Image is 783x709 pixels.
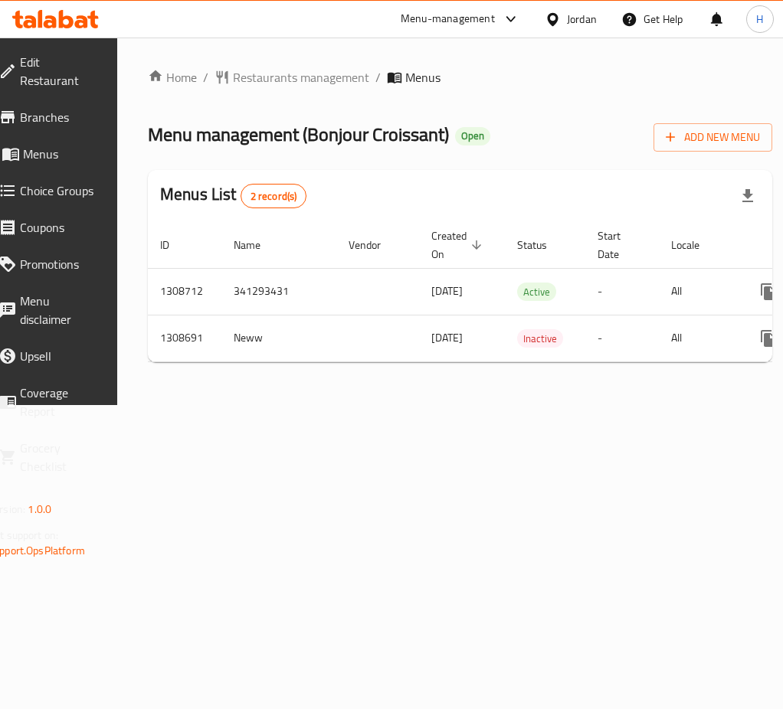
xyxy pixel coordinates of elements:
td: Neww [221,315,336,361]
td: 1308691 [148,315,221,361]
span: Add New Menu [666,128,760,147]
span: Inactive [517,330,563,348]
td: 341293431 [221,268,336,315]
span: Coupons [20,218,99,237]
td: All [659,315,738,361]
span: [DATE] [431,281,463,301]
span: Menus [405,68,441,87]
div: Inactive [517,329,563,348]
span: Status [517,236,567,254]
button: Add New Menu [654,123,772,152]
span: Name [234,236,280,254]
span: Promotions [20,255,99,273]
span: 2 record(s) [241,189,306,204]
span: Upsell [20,347,99,365]
div: Export file [729,178,766,214]
span: ID [160,236,189,254]
span: Restaurants management [233,68,369,87]
li: / [375,68,381,87]
a: Restaurants management [215,68,369,87]
h2: Menus List [160,183,306,208]
td: - [585,315,659,361]
span: Coverage Report [20,384,99,420]
a: Home [148,68,197,87]
span: Created On [431,227,487,263]
span: Active [517,283,556,301]
span: Start Date [598,227,640,263]
nav: breadcrumb [148,68,772,87]
span: 1.0.0 [28,499,51,519]
li: / [203,68,208,87]
span: [DATE] [431,328,463,348]
span: Open [455,129,490,142]
div: Menu-management [401,10,495,28]
div: Total records count [241,184,307,208]
span: Menu disclaimer [20,292,99,328]
td: - [585,268,659,315]
span: Grocery Checklist [20,439,99,475]
span: Menus [23,145,99,163]
div: Jordan [567,11,597,28]
span: Vendor [349,236,401,254]
span: Menu management ( Bonjour Croissant ) [148,117,449,152]
span: Locale [671,236,719,254]
span: Branches [20,108,99,126]
span: Edit Restaurant [20,53,99,90]
td: All [659,268,738,315]
span: H [756,11,763,28]
td: 1308712 [148,268,221,315]
div: Open [455,127,490,145]
span: Choice Groups [20,181,99,200]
